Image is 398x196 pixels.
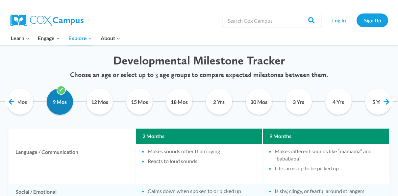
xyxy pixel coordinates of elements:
li: Makes different sounds like “mamama” and “babababa” [275,148,383,162]
li: Is shy, clingy, or fearful around strangers [275,187,383,195]
li: Reacts to loud sounds [148,158,256,165]
li: Calms down when spoken to or picked up [148,187,256,195]
nav: Secondary Navigation [325,13,388,27]
td: Language / Communication [9,144,135,184]
span: Developmental Milestone Tracker [113,53,285,67]
a: Sign Up [357,13,388,27]
img: Cox Campus [10,14,84,26]
th: 2 Months [136,129,262,144]
p: Choose an age or select up to 3 age groups to compare expected milestones between them. [13,71,385,79]
input: Search Cox Campus [223,14,321,27]
button: Child menu of Explore [64,31,96,45]
button: Child menu of Engage [34,31,64,45]
li: Lifts arms up to be picked up [275,165,383,172]
nav: Primary Navigation [7,31,124,45]
th: 9 Months [263,129,389,144]
button: Child menu of About [96,31,125,45]
a: Log In [325,13,353,27]
button: Child menu of Learn [7,31,34,45]
li: Makes sounds other than crying [148,148,256,155]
